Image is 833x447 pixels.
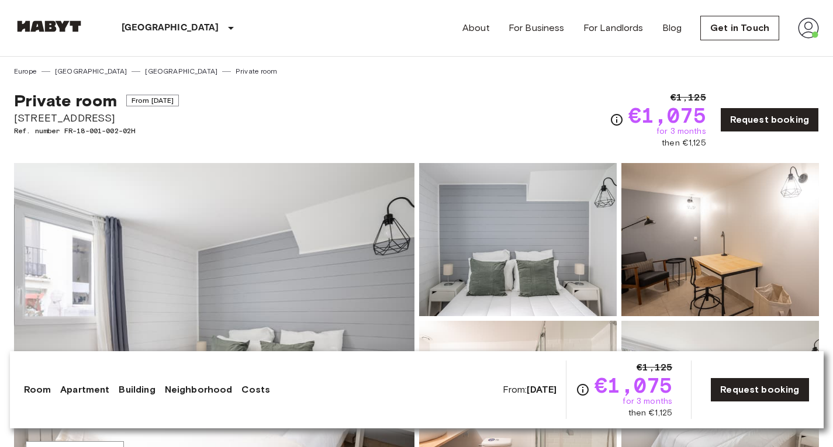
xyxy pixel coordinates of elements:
[662,21,682,35] a: Blog
[14,20,84,32] img: Habyt
[610,113,624,127] svg: Check cost overview for full price breakdown. Please note that discounts apply to new joiners onl...
[670,91,706,105] span: €1,125
[14,126,179,136] span: Ref. number FR-18-001-002-02H
[14,91,117,110] span: Private room
[710,377,809,402] a: Request booking
[798,18,819,39] img: avatar
[583,21,644,35] a: For Landlords
[419,163,617,316] img: Picture of unit FR-18-001-002-02H
[623,396,672,407] span: for 3 months
[462,21,490,35] a: About
[14,110,179,126] span: [STREET_ADDRESS]
[509,21,565,35] a: For Business
[628,105,706,126] span: €1,075
[594,375,672,396] span: €1,075
[55,66,127,77] a: [GEOGRAPHIC_DATA]
[60,383,109,397] a: Apartment
[628,407,673,419] span: then €1,125
[700,16,779,40] a: Get in Touch
[662,137,706,149] span: then €1,125
[576,383,590,397] svg: Check cost overview for full price breakdown. Please note that discounts apply to new joiners onl...
[165,383,233,397] a: Neighborhood
[126,95,179,106] span: From [DATE]
[241,383,270,397] a: Costs
[145,66,217,77] a: [GEOGRAPHIC_DATA]
[720,108,819,132] a: Request booking
[122,21,219,35] p: [GEOGRAPHIC_DATA]
[24,383,51,397] a: Room
[119,383,155,397] a: Building
[527,384,557,395] b: [DATE]
[503,383,557,396] span: From:
[236,66,277,77] a: Private room
[637,361,672,375] span: €1,125
[656,126,706,137] span: for 3 months
[621,163,819,316] img: Picture of unit FR-18-001-002-02H
[14,66,37,77] a: Europe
